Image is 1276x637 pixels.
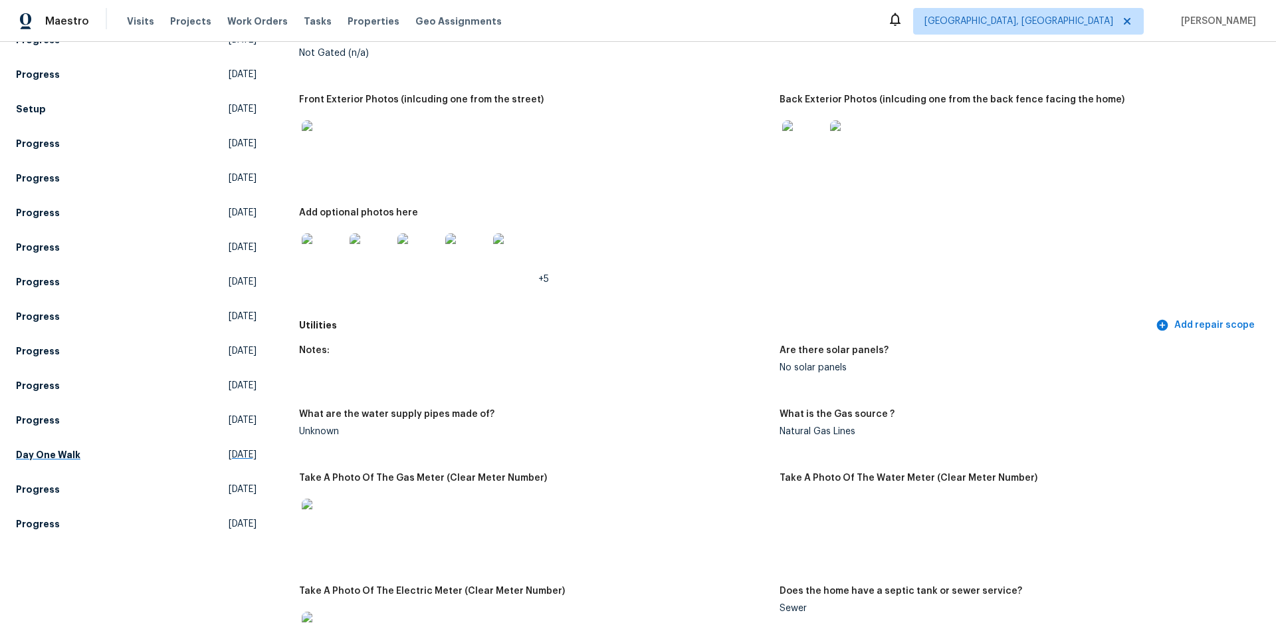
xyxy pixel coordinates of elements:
a: Progress[DATE] [16,201,257,225]
h5: Progress [16,275,60,289]
h5: Day One Walk [16,448,80,461]
span: [DATE] [229,517,257,531]
a: Progress[DATE] [16,166,257,190]
span: [DATE] [229,448,257,461]
span: [GEOGRAPHIC_DATA], [GEOGRAPHIC_DATA] [924,15,1113,28]
h5: Progress [16,483,60,496]
span: Tasks [304,17,332,26]
span: [DATE] [229,275,257,289]
h5: Progress [16,310,60,323]
span: Projects [170,15,211,28]
h5: Progress [16,172,60,185]
span: Maestro [45,15,89,28]
h5: Back Exterior Photos (inlcuding one from the back fence facing the home) [780,95,1124,104]
button: Add repair scope [1153,313,1260,338]
h5: Take A Photo Of The Electric Meter (Clear Meter Number) [299,586,565,596]
span: +5 [538,275,549,284]
a: Day One Walk[DATE] [16,443,257,467]
h5: Does the home have a septic tank or sewer service? [780,586,1022,596]
h5: Setup [16,102,46,116]
a: Progress[DATE] [16,339,257,363]
div: No solar panels [780,363,1249,372]
a: Progress[DATE] [16,374,257,398]
div: Sewer [780,604,1249,613]
div: Unknown [299,427,769,436]
h5: Progress [16,68,60,81]
h5: Take A Photo Of The Water Meter (Clear Meter Number) [780,473,1037,483]
h5: What is the Gas source ? [780,410,895,419]
span: [PERSON_NAME] [1176,15,1256,28]
a: Progress[DATE] [16,477,257,501]
div: Not Gated (n/a) [299,49,769,58]
span: [DATE] [229,137,257,150]
a: Progress[DATE] [16,132,257,156]
span: Add repair scope [1158,317,1255,334]
span: [DATE] [229,172,257,185]
a: Progress[DATE] [16,408,257,432]
h5: Add optional photos here [299,208,418,217]
h5: Progress [16,137,60,150]
h5: Take A Photo Of The Gas Meter (Clear Meter Number) [299,473,547,483]
h5: Are there solar panels? [780,346,889,355]
span: Geo Assignments [415,15,502,28]
span: Visits [127,15,154,28]
span: Work Orders [227,15,288,28]
span: [DATE] [229,241,257,254]
span: [DATE] [229,102,257,116]
span: [DATE] [229,379,257,392]
a: Progress[DATE] [16,235,257,259]
a: Progress[DATE] [16,305,257,328]
span: [DATE] [229,206,257,219]
span: [DATE] [229,310,257,323]
h5: Progress [16,241,60,254]
h5: Progress [16,344,60,358]
h5: Notes: [299,346,330,355]
a: Progress[DATE] [16,63,257,86]
a: Setup[DATE] [16,97,257,121]
span: [DATE] [229,68,257,81]
h5: Utilities [299,318,1153,332]
span: [DATE] [229,483,257,496]
a: Progress[DATE] [16,512,257,536]
h5: Progress [16,517,60,531]
h5: What are the water supply pipes made of? [299,410,494,419]
h5: Front Exterior Photos (inlcuding one from the street) [299,95,544,104]
a: Progress[DATE] [16,270,257,294]
h5: Progress [16,414,60,427]
span: Properties [348,15,399,28]
span: [DATE] [229,344,257,358]
h5: Progress [16,379,60,392]
span: [DATE] [229,414,257,427]
div: Natural Gas Lines [780,427,1249,436]
h5: Progress [16,206,60,219]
